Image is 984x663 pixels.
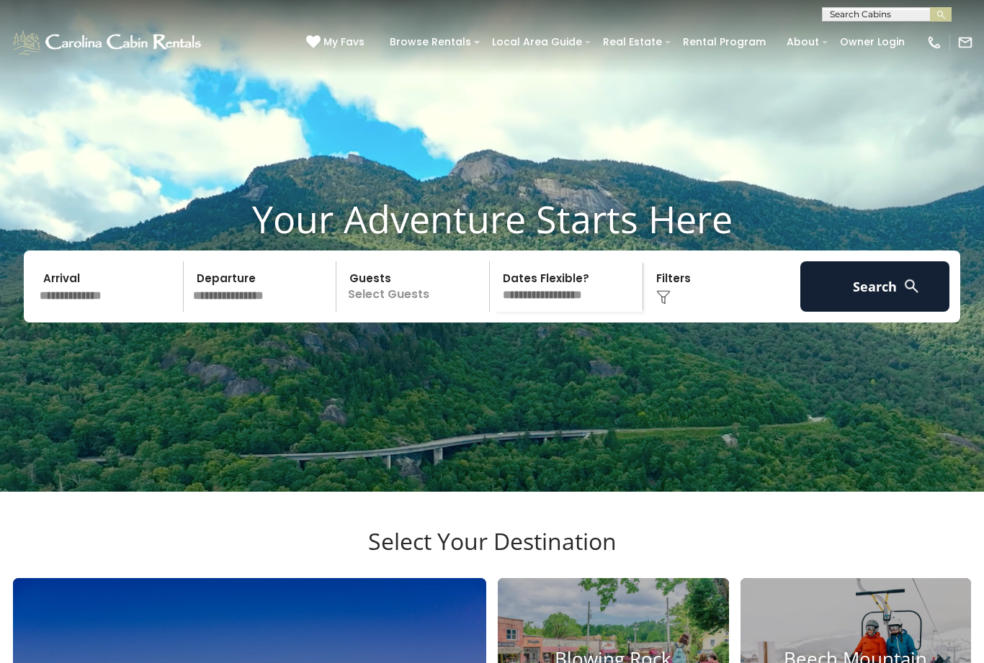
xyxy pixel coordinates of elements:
p: Select Guests [341,261,489,312]
a: Real Estate [596,31,669,53]
img: phone-regular-white.png [926,35,942,50]
img: White-1-1-2.png [11,28,205,57]
img: filter--v1.png [656,290,671,305]
span: My Favs [323,35,364,50]
img: mail-regular-white.png [957,35,973,50]
img: search-regular-white.png [903,277,921,295]
a: Local Area Guide [485,31,589,53]
h1: Your Adventure Starts Here [11,197,973,241]
a: About [779,31,826,53]
a: Owner Login [833,31,912,53]
a: Browse Rentals [383,31,478,53]
h3: Select Your Destination [11,528,973,578]
button: Search [800,261,949,312]
a: Rental Program [676,31,773,53]
a: My Favs [306,35,368,50]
